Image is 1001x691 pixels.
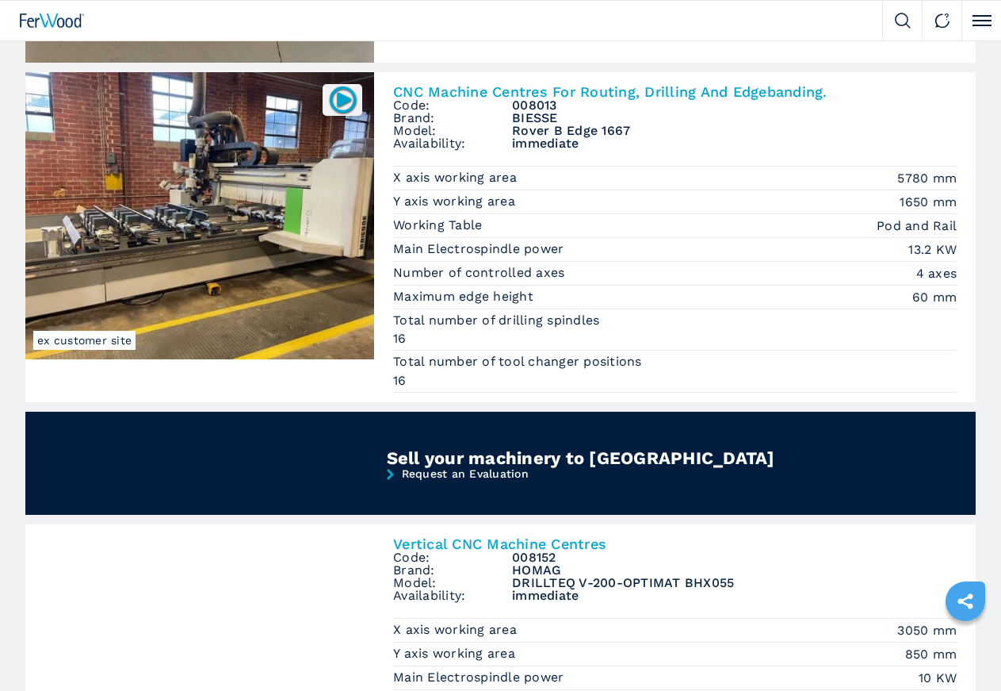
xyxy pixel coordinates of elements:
[900,193,957,211] em: 1650 mm
[393,169,521,186] p: X axis working area
[895,13,911,29] img: Search
[946,582,985,621] a: sharethis
[512,551,957,564] h3: 008152
[393,371,957,390] em: 16
[877,217,957,235] em: Pod and Rail
[25,72,976,402] a: CNC Machine Centres For Routing, Drilling And Edgebanding. BIESSE Rover B Edge 1667ex customer si...
[393,353,646,370] p: Total number of tool changer positions
[393,137,512,150] span: Availability:
[512,125,957,137] h3: Rover B Edge 1667
[387,450,976,467] div: Sell your machinery to [GEOGRAPHIC_DATA]
[512,112,957,125] h3: BIESSE
[393,551,512,564] span: Code:
[934,620,989,679] iframe: Chat
[934,13,950,29] img: Contact us
[393,589,512,602] span: Availability:
[512,589,957,602] span: immediate
[916,264,957,282] em: 4 axes
[393,112,512,125] span: Brand:
[393,217,487,234] p: Working Table
[393,329,957,347] em: 16
[919,669,957,687] em: 10 KW
[393,669,568,686] p: Main Electrospindle power
[512,99,957,112] h3: 008013
[393,264,569,282] p: Number of controlled axes
[908,240,957,259] em: 13.2 KW
[393,125,512,137] span: Model:
[393,645,519,662] p: Y axis working area
[393,85,957,99] h2: CNC Machine Centres For Routing, Drilling And Edgebanding.
[512,137,957,150] span: immediate
[393,537,957,551] h2: Vertical CNC Machine Centres
[961,1,1001,40] button: Click to toggle menu
[33,331,136,350] span: ex customer site
[897,169,957,187] em: 5780 mm
[393,193,519,210] p: Y axis working area
[393,621,521,639] p: X axis working area
[512,564,957,577] h3: HOMAG
[897,621,957,639] em: 3050 mm
[393,312,604,329] p: Total number of drilling spindles
[327,84,358,115] img: 008013
[905,645,957,663] em: 850 mm
[20,13,85,28] img: Ferwood
[25,72,374,359] img: CNC Machine Centres For Routing, Drilling And Edgebanding. BIESSE Rover B Edge 1667
[512,577,957,589] h3: DRILLTEQ V-200-OPTIMAT BHX055
[393,240,568,258] p: Main Electrospindle power
[25,467,976,528] a: Request an Evaluation
[393,564,512,577] span: Brand:
[393,577,512,589] span: Model:
[912,288,957,306] em: 60 mm
[393,99,512,112] span: Code:
[393,288,537,305] p: Maximum edge height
